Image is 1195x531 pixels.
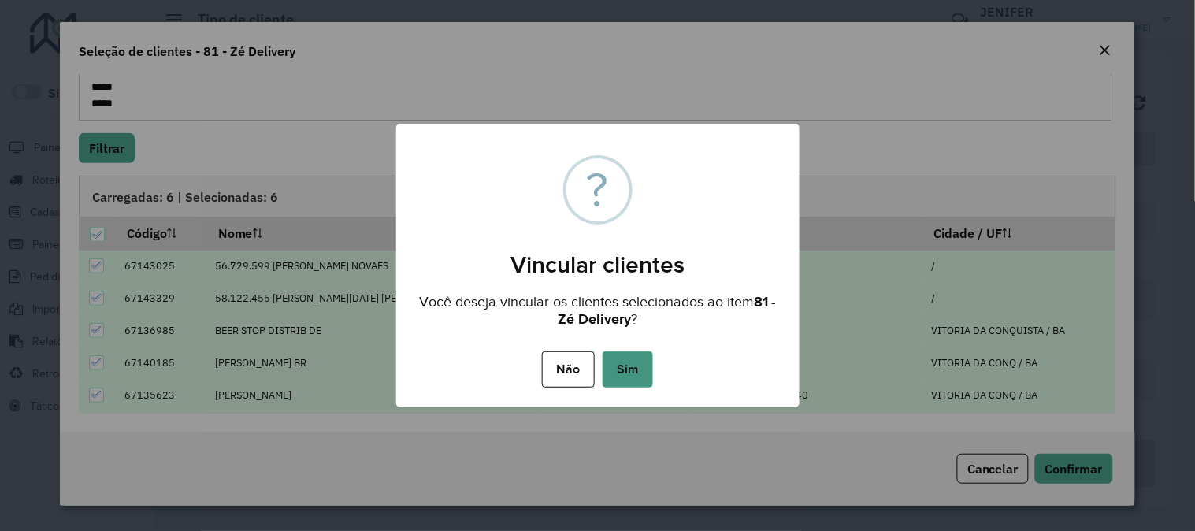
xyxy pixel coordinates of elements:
[396,232,800,279] h2: Vincular clientes
[558,294,776,327] strong: 81 - Zé Delivery
[603,351,653,388] button: Sim
[542,351,595,388] button: Não
[587,158,609,221] div: ?
[396,279,800,332] div: Você deseja vincular os clientes selecionados ao item ?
